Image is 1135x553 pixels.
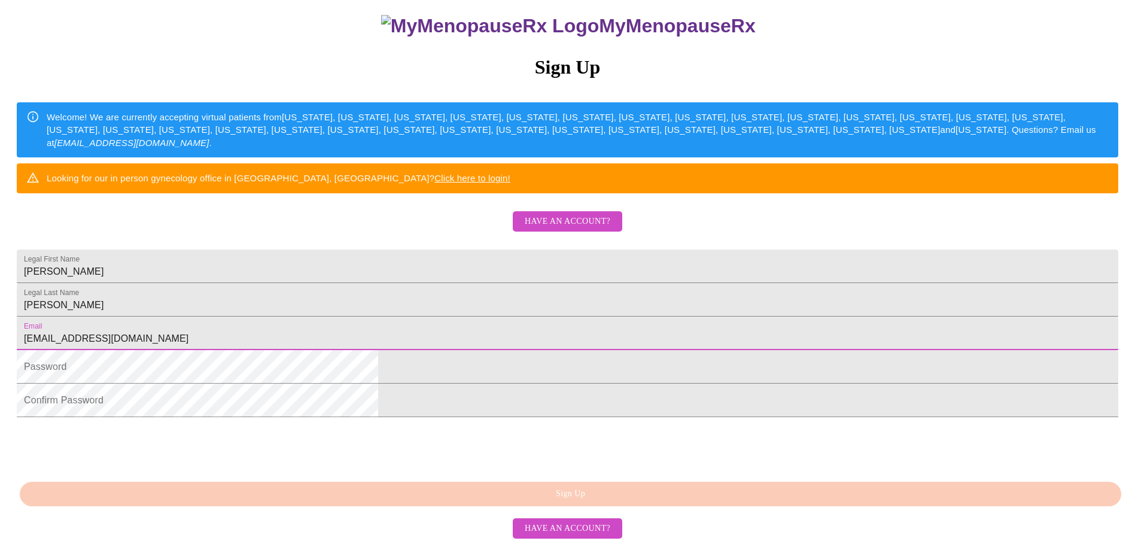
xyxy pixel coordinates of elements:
a: Click here to login! [434,173,510,183]
div: Welcome! We are currently accepting virtual patients from [US_STATE], [US_STATE], [US_STATE], [US... [47,106,1109,154]
h3: Sign Up [17,56,1118,78]
span: Have an account? [525,214,610,229]
h3: MyMenopauseRx [19,15,1119,37]
img: MyMenopauseRx Logo [381,15,599,37]
div: Looking for our in person gynecology office in [GEOGRAPHIC_DATA], [GEOGRAPHIC_DATA]? [47,167,510,189]
iframe: reCAPTCHA [17,423,199,470]
button: Have an account? [513,211,622,232]
button: Have an account? [513,518,622,539]
span: Have an account? [525,521,610,536]
a: Have an account? [510,522,625,532]
em: [EMAIL_ADDRESS][DOMAIN_NAME] [54,138,209,148]
a: Have an account? [510,224,625,234]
